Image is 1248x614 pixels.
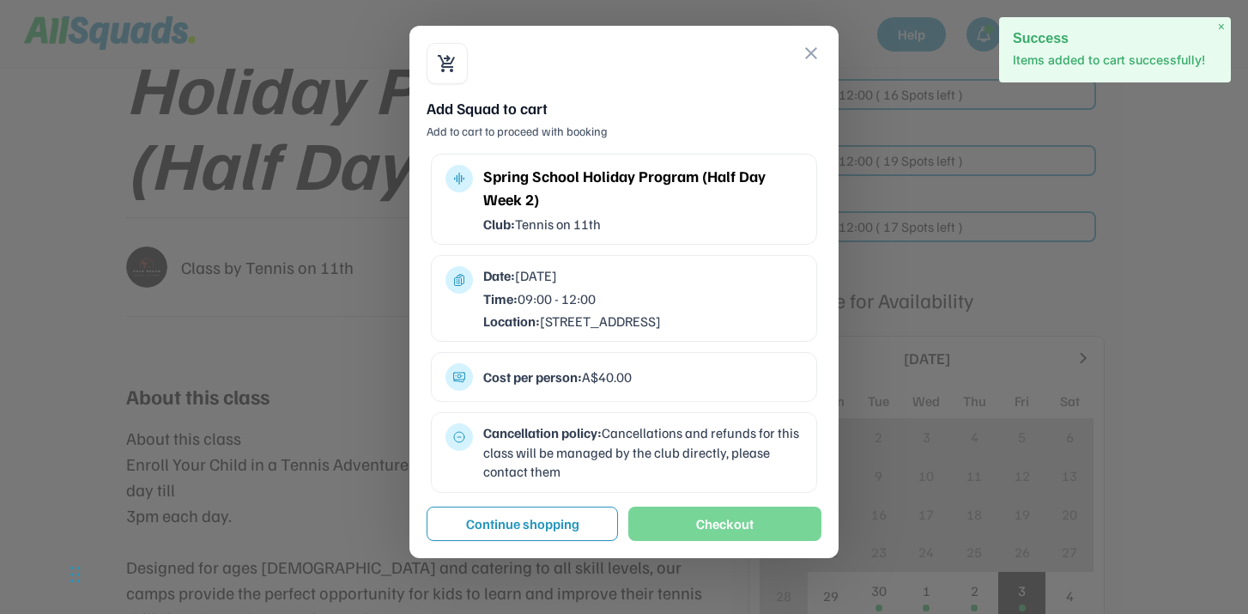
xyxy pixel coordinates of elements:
[483,424,602,441] strong: Cancellation policy:
[1218,20,1225,34] span: ×
[483,215,803,234] div: Tennis on 11th
[483,267,515,284] strong: Date:
[427,507,618,541] button: Continue shopping
[628,507,821,541] button: Checkout
[427,98,821,119] div: Add Squad to cart
[483,313,540,330] strong: Location:
[452,172,466,185] button: multitrack_audio
[483,368,582,386] strong: Cost per person:
[483,216,515,233] strong: Club:
[427,123,821,140] div: Add to cart to proceed with booking
[437,53,457,74] button: shopping_cart_checkout
[483,423,803,481] div: Cancellations and refunds for this class will be managed by the club directly, please contact them
[483,266,803,285] div: [DATE]
[801,43,821,64] button: close
[483,290,518,307] strong: Time:
[483,312,803,331] div: [STREET_ADDRESS]
[483,368,803,386] div: A$40.00
[483,165,803,211] div: Spring School Holiday Program (Half Day Week 2)
[1013,31,1217,46] h2: Success
[1013,52,1217,69] p: Items added to cart successfully!
[483,289,803,308] div: 09:00 - 12:00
